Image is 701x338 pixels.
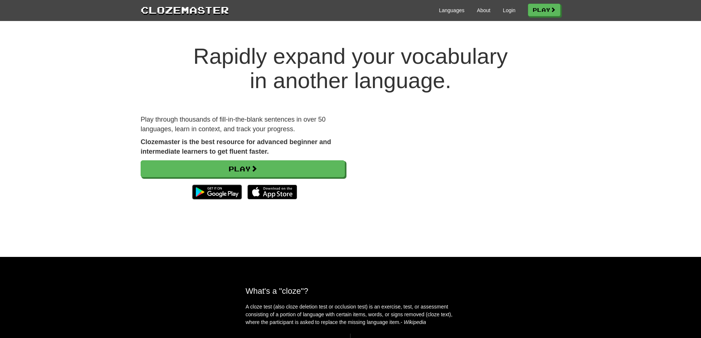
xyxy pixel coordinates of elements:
img: Get it on Google Play [189,181,246,203]
img: Download_on_the_App_Store_Badge_US-UK_135x40-25178aeef6eb6b83b96f5f2d004eda3bffbb37122de64afbaef7... [247,185,297,199]
a: Languages [439,7,464,14]
em: - Wikipedia [401,319,426,325]
a: About [477,7,490,14]
a: Play [528,4,560,16]
a: Login [503,7,515,14]
h2: What's a "cloze"? [246,286,455,296]
strong: Clozemaster is the best resource for advanced beginner and intermediate learners to get fluent fa... [141,138,331,155]
p: A cloze test (also cloze deletion test or occlusion test) is an exercise, test, or assessment con... [246,303,455,326]
a: Clozemaster [141,3,229,17]
p: Play through thousands of fill-in-the-blank sentences in over 50 languages, learn in context, and... [141,115,345,134]
a: Play [141,160,345,177]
